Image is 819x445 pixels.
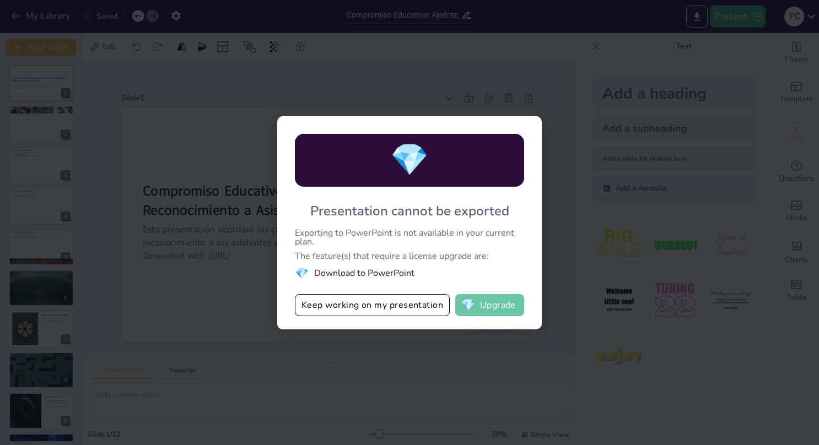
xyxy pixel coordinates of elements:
[295,266,524,281] li: Download to PowerPoint
[295,266,309,281] span: diamond
[455,294,524,316] button: diamondUpgrade
[310,202,509,220] div: Presentation cannot be exported
[461,300,475,311] span: diamond
[390,139,429,181] span: diamond
[295,229,524,246] div: Exporting to PowerPoint is not available in your current plan.
[295,294,450,316] button: Keep working on my presentation
[295,252,524,261] div: The feature(s) that require a license upgrade are:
